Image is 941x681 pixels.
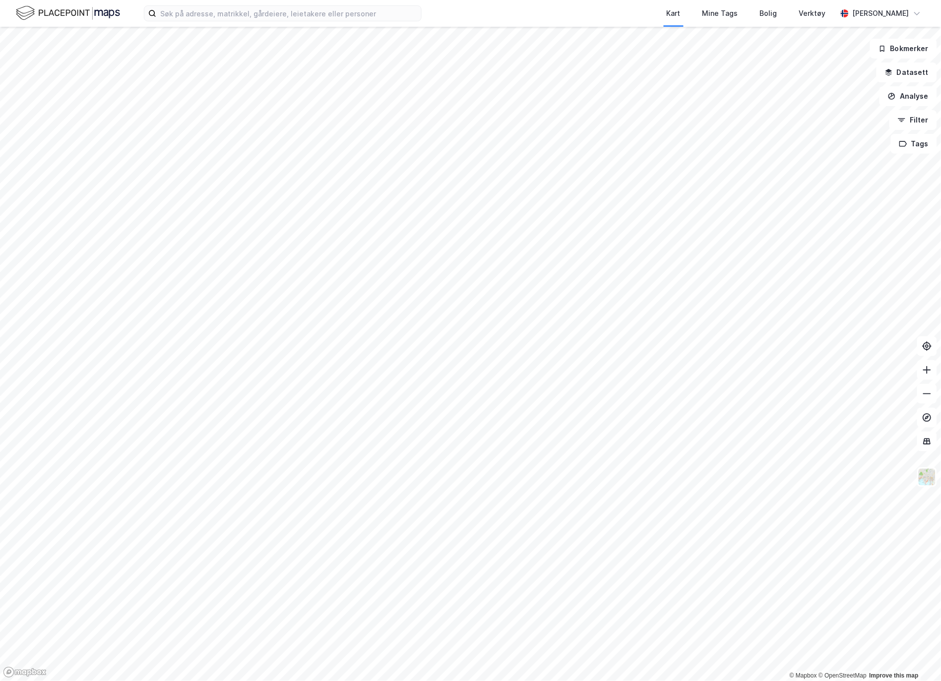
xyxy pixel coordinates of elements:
[853,7,909,19] div: [PERSON_NAME]
[818,673,867,680] a: OpenStreetMap
[3,667,47,678] a: Mapbox homepage
[760,7,777,19] div: Bolig
[16,4,120,22] img: logo.f888ab2527a4732fd821a326f86c7f29.svg
[790,673,817,680] a: Mapbox
[870,673,919,680] a: Improve this map
[879,86,937,106] button: Analyse
[918,468,937,487] img: Z
[702,7,738,19] div: Mine Tags
[891,633,941,681] iframe: Chat Widget
[889,110,937,130] button: Filter
[877,62,937,82] button: Datasett
[667,7,681,19] div: Kart
[870,39,937,59] button: Bokmerker
[156,6,421,21] input: Søk på adresse, matrikkel, gårdeiere, leietakere eller personer
[799,7,826,19] div: Verktøy
[891,134,937,154] button: Tags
